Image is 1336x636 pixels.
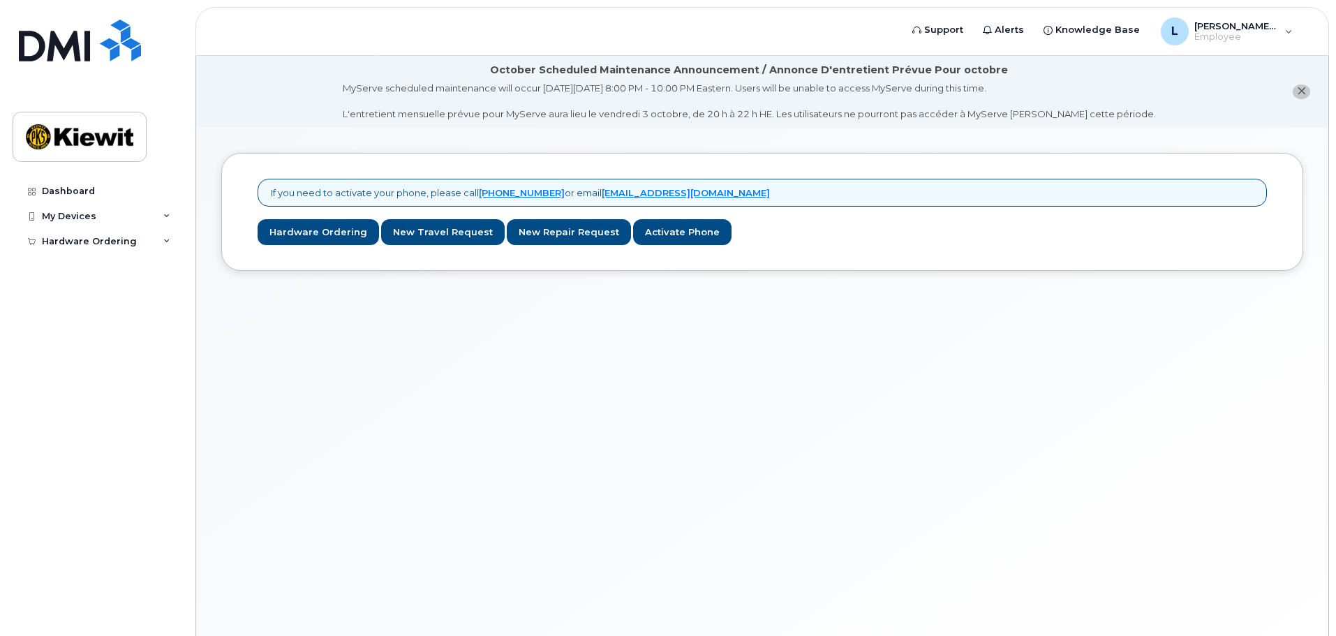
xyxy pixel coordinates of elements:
[479,187,565,198] a: [PHONE_NUMBER]
[507,219,631,245] a: New Repair Request
[1293,84,1310,99] button: close notification
[602,187,770,198] a: [EMAIL_ADDRESS][DOMAIN_NAME]
[381,219,505,245] a: New Travel Request
[490,63,1008,77] div: October Scheduled Maintenance Announcement / Annonce D'entretient Prévue Pour octobre
[343,82,1156,121] div: MyServe scheduled maintenance will occur [DATE][DATE] 8:00 PM - 10:00 PM Eastern. Users will be u...
[271,186,770,200] p: If you need to activate your phone, please call or email
[258,219,379,245] a: Hardware Ordering
[633,219,732,245] a: Activate Phone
